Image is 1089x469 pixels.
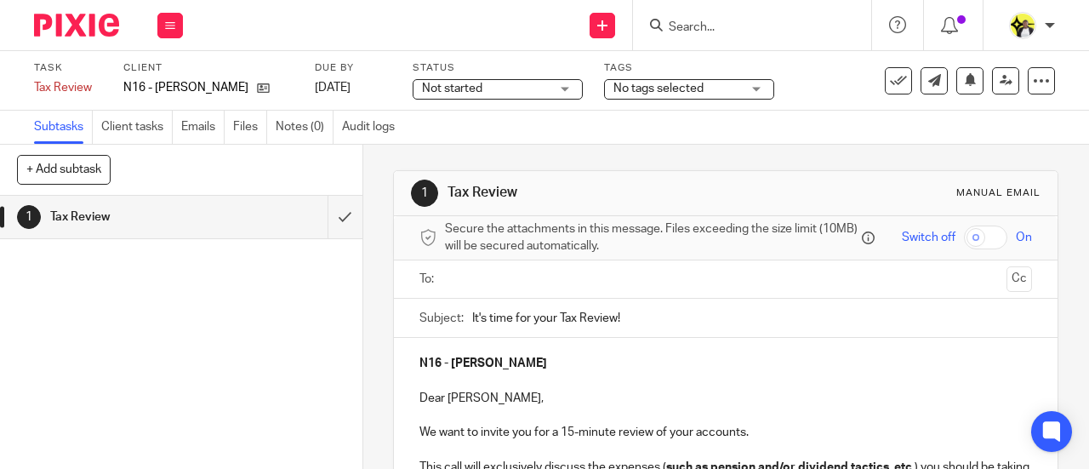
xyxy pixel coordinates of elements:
[34,79,102,96] div: Tax Review
[419,357,547,369] strong: N16 - [PERSON_NAME]
[34,14,119,37] img: Pixie
[1009,12,1036,39] img: Carine-Starbridge.jpg
[604,61,774,75] label: Tags
[101,111,173,144] a: Client tasks
[419,310,464,327] label: Subject:
[34,61,102,75] label: Task
[613,83,704,94] span: No tags selected
[181,111,225,144] a: Emails
[123,61,294,75] label: Client
[315,82,351,94] span: [DATE]
[342,111,403,144] a: Audit logs
[1016,229,1032,246] span: On
[17,155,111,184] button: + Add subtask
[445,220,858,255] span: Secure the attachments in this message. Files exceeding the size limit (10MB) will be secured aut...
[419,271,438,288] label: To:
[315,61,391,75] label: Due by
[419,424,1032,441] p: We want to invite you for a 15-minute review of your accounts.
[902,229,955,246] span: Switch off
[1006,266,1032,292] button: Cc
[276,111,334,144] a: Notes (0)
[419,390,1032,407] p: Dear [PERSON_NAME],
[411,180,438,207] div: 1
[413,61,583,75] label: Status
[956,186,1041,200] div: Manual email
[448,184,762,202] h1: Tax Review
[667,20,820,36] input: Search
[422,83,482,94] span: Not started
[50,204,224,230] h1: Tax Review
[34,111,93,144] a: Subtasks
[17,205,41,229] div: 1
[233,111,267,144] a: Files
[123,79,248,96] p: N16 - [PERSON_NAME]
